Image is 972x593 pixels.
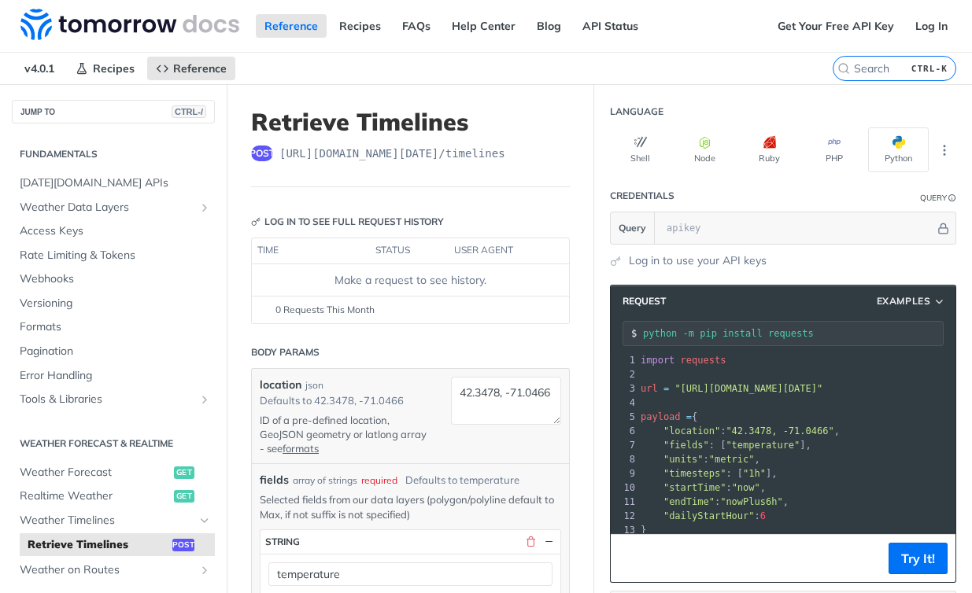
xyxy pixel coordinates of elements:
[12,196,215,219] a: Weather Data LayersShow subpages for Weather Data Layers
[760,510,766,521] span: 6
[405,473,519,488] div: Defaults to temperature
[20,248,211,263] span: Rate Limiting & Tokens
[198,514,211,527] button: Hide subpages for Weather Timelines
[920,192,956,204] div: QueryInformation
[663,383,669,394] span: =
[610,105,663,119] div: Language
[12,315,215,339] a: Formats
[172,105,206,118] span: CTRL-/
[394,14,439,38] a: FAQs
[12,219,215,243] a: Access Keys
[20,533,215,557] a: Retrieve Timelinespost
[611,424,638,438] div: 6
[12,267,215,291] a: Webhooks
[260,472,289,488] span: fields
[641,525,646,536] span: }
[739,127,800,172] button: Ruby
[889,543,948,574] button: Try It!
[933,138,956,162] button: More Languages
[907,14,956,38] a: Log In
[611,367,638,381] div: 2
[663,440,709,451] span: "fields"
[275,303,375,317] span: 0 Requests This Month
[643,328,943,339] input: Request instructions
[305,378,323,392] div: json
[198,201,211,214] button: Show subpages for Weather Data Layers
[12,364,215,388] a: Error Handling
[20,175,211,191] span: [DATE][DOMAIN_NAME] APIs
[20,271,211,287] span: Webhooks
[611,523,638,537] div: 13
[12,292,215,315] a: Versioning
[147,57,235,80] a: Reference
[732,482,760,493] span: "now"
[611,396,638,410] div: 4
[172,539,194,551] span: post
[611,410,638,424] div: 5
[663,496,715,507] span: "endTime"
[641,468,778,479] span: : [ ],
[251,108,570,136] h1: Retrieve Timelines
[663,454,704,465] span: "units"
[261,530,560,554] button: string
[370,238,449,263] th: status
[641,411,697,422] span: {
[629,252,767,269] a: Log in to use your API keys
[20,9,239,40] img: Tomorrow.io Weather API Docs
[528,14,570,38] a: Blog
[674,383,822,394] span: "[URL][DOMAIN_NAME][DATE]"
[641,496,789,507] span: : ,
[611,381,638,396] div: 3
[948,194,956,202] i: Information
[293,473,357,488] div: array of strings
[804,127,864,172] button: PHP
[12,436,215,451] h2: Weather Forecast & realtime
[611,495,638,509] div: 11
[451,377,561,425] textarea: 42.3478, -71.0466
[174,466,194,479] span: get
[260,393,404,409] div: Defaults to 42.3478, -71.0466
[681,355,726,366] span: requests
[20,223,211,239] span: Access Keys
[937,143,952,157] svg: More ellipsis
[20,513,194,529] span: Weather Timelines
[20,319,211,335] span: Formats
[615,294,666,308] span: Request
[258,272,563,289] div: Make a request to see history.
[331,14,390,38] a: Recipes
[610,127,671,172] button: Shell
[252,238,370,263] th: time
[611,509,638,523] div: 12
[174,490,194,503] span: get
[674,127,735,172] button: Node
[611,466,638,481] div: 9
[907,61,952,76] kbd: CTRL-K
[920,192,947,204] div: Query
[251,215,444,229] div: Log in to see full request history
[611,438,638,452] div: 7
[641,454,760,465] span: : ,
[837,62,850,75] svg: Search
[12,171,215,195] a: [DATE][DOMAIN_NAME] APIs
[20,465,170,481] span: Weather Forecast
[16,57,63,80] span: v4.0.1
[641,440,811,451] span: : [ ],
[260,377,301,393] label: location
[663,425,720,436] span: "location"
[871,293,952,309] button: Examples
[173,61,227,76] span: Reference
[720,496,782,507] span: "nowPlus6h"
[659,212,935,244] input: apikey
[198,393,211,406] button: Show subpages for Tools & Libraries
[28,537,168,553] span: Retrieve Timelines
[743,468,766,479] span: "1h"
[868,127,929,172] button: Python
[198,564,211,576] button: Show subpages for Weather on Routes
[877,294,931,308] span: Examples
[251,145,273,161] span: post
[279,145,505,161] span: https://api.tomorrow.io/v4/timelines
[619,547,641,570] button: Copy to clipboard
[67,57,143,80] a: Recipes
[12,147,215,161] h2: Fundamentals
[449,238,538,263] th: user agent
